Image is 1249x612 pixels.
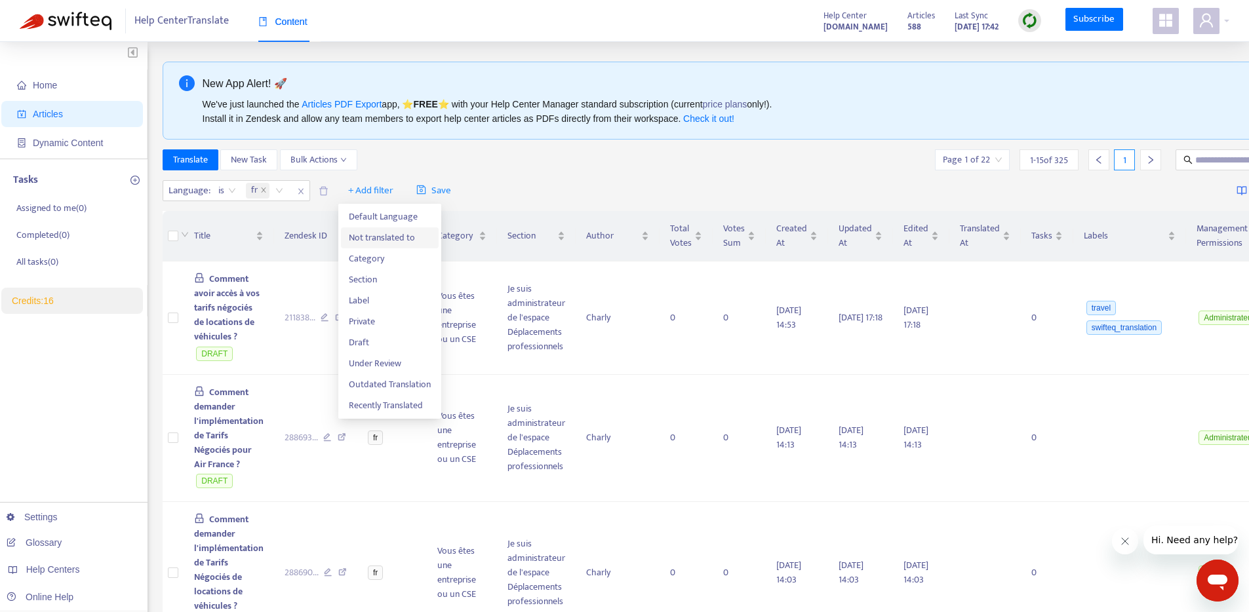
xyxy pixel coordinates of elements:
span: Default Language [349,210,431,224]
span: New Task [231,153,267,167]
span: plus-circle [130,176,140,185]
span: [DATE] 14:13 [839,423,863,452]
th: Section [497,211,576,261]
th: Edited At [893,211,949,261]
span: 288690 ... [285,565,319,580]
span: Section [507,229,555,243]
b: FREE [413,99,437,109]
iframe: Message de la compagnie [1143,526,1239,554]
span: [DATE] 14:53 [776,303,801,332]
span: Dynamic Content [33,138,103,148]
span: Under Review [349,356,431,371]
span: lock [194,273,205,283]
span: is [218,181,236,201]
td: 0 [713,261,766,375]
span: info-circle [179,75,195,91]
span: search [1183,155,1193,164]
span: DRAFT [196,347,233,361]
td: Vous êtes une entreprise ou un CSE [427,261,497,375]
iframe: Fermer le message [1112,528,1138,554]
span: save [416,185,426,195]
span: travel [1086,301,1116,315]
span: [DATE] 14:13 [776,423,801,452]
span: Bulk Actions [290,153,347,167]
span: Home [33,80,57,90]
span: [DATE] 14:03 [776,558,801,587]
span: Last Sync [955,9,988,23]
td: Je suis administrateur de l'espace Déplacements professionnels [497,375,576,503]
strong: [DOMAIN_NAME] [823,20,888,34]
td: Je suis administrateur de l'espace Déplacements professionnels [497,261,576,375]
span: lock [194,513,205,524]
span: Translate [173,153,208,167]
p: All tasks ( 0 ) [16,255,58,269]
button: Bulk Actionsdown [280,149,357,170]
td: 0 [713,375,766,503]
span: Recently Translated [349,398,431,413]
span: down [340,157,347,163]
th: Translated At [949,211,1021,261]
span: Comment demander l'implémentation de Tarifs Négociés pour Air France ? [194,385,264,472]
strong: [DATE] 17:42 [955,20,999,34]
a: Subscribe [1065,8,1123,31]
td: 0 [1021,375,1073,503]
th: Author [576,211,660,261]
span: Help Centers [26,564,80,575]
span: Content [258,16,307,27]
span: Outdated Translation [349,377,431,392]
th: Total Votes [660,211,713,261]
span: down [181,231,189,239]
td: Charly [576,375,660,503]
span: home [17,81,26,90]
span: Title [194,229,253,243]
span: lock [194,386,205,396]
span: Labels [1084,229,1165,243]
span: fr [368,430,383,445]
span: [DATE] 14:03 [903,558,928,587]
span: Category [437,229,476,243]
span: Not translated to [349,231,431,245]
span: book [258,17,268,26]
a: Articles PDF Export [302,99,382,109]
td: 0 [660,375,713,503]
span: account-book [17,109,26,119]
td: Vous êtes une entreprise ou un CSE [427,375,497,503]
p: Assigned to me ( 0 ) [16,201,87,215]
span: close [260,187,267,195]
span: Zendesk ID [285,229,337,243]
span: + Add filter [348,183,393,199]
strong: 588 [907,20,921,34]
span: Label [349,294,431,308]
a: [DOMAIN_NAME] [823,19,888,34]
span: fr [251,183,258,199]
span: container [17,138,26,147]
span: Translated At [960,221,1000,250]
th: Created At [766,211,828,261]
span: Help Center [823,9,867,23]
span: Save [416,183,451,199]
button: saveSave [406,180,461,201]
span: Private [349,315,431,329]
span: user [1199,12,1214,28]
span: Articles [907,9,935,23]
button: + Add filter [338,180,403,201]
span: Tasks [1031,229,1052,243]
div: 1 [1114,149,1135,170]
a: Glossary [7,537,62,548]
a: Check it out! [683,113,734,124]
a: Credits:16 [12,296,54,306]
span: fr [246,183,269,199]
th: Category [427,211,497,261]
span: DRAFT [196,474,233,488]
th: Labels [1073,211,1186,261]
span: [DATE] 14:13 [903,423,928,452]
img: sync.dc5367851b00ba804db3.png [1021,12,1038,29]
a: Settings [7,512,58,522]
span: Edited At [903,221,928,250]
td: 0 [660,261,713,375]
span: swifteq_translation [1086,320,1162,335]
th: Tasks [1021,211,1073,261]
span: right [1146,155,1155,164]
span: fr [368,565,383,580]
